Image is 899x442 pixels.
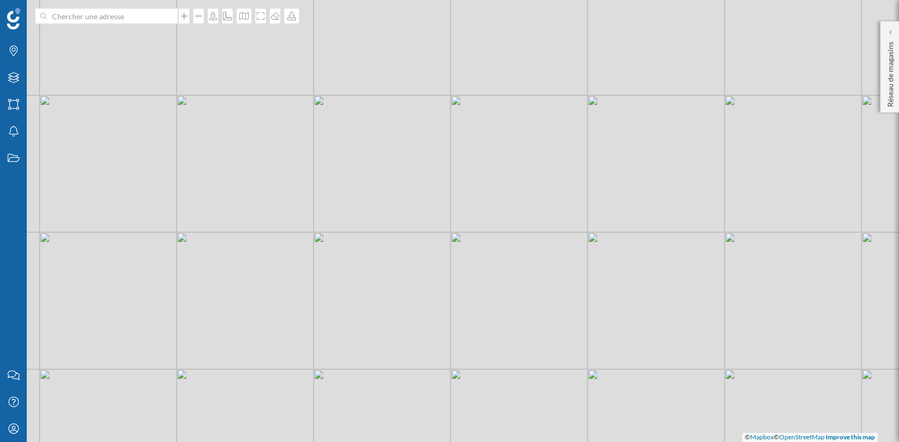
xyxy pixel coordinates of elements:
[742,433,878,442] div: © ©
[779,433,825,441] a: OpenStreetMap
[7,8,20,29] img: Logo Geoblink
[826,433,875,441] a: Improve this map
[885,37,896,107] p: Réseau de magasins
[750,433,774,441] a: Mapbox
